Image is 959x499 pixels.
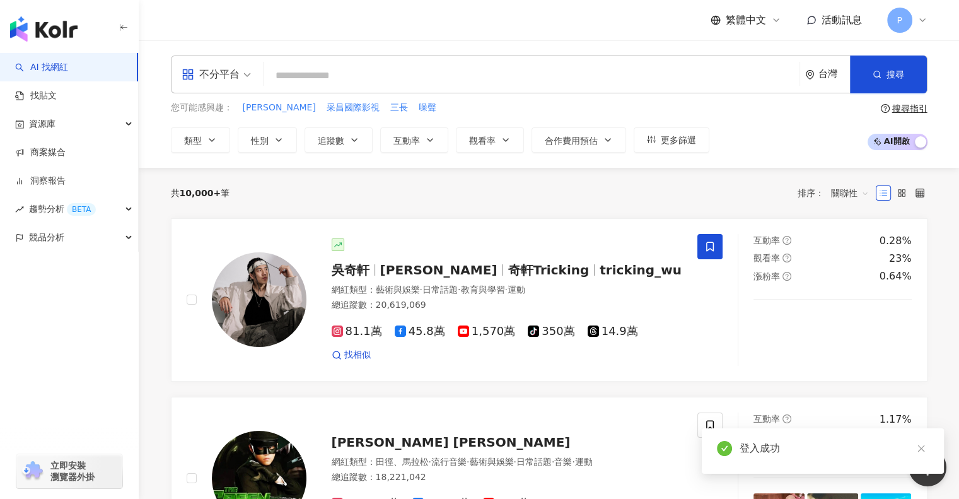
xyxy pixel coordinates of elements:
span: 教育與學習 [460,285,504,295]
img: KOL Avatar [212,252,306,347]
div: 不分平台 [182,64,240,85]
span: 日常話題 [422,285,458,295]
span: question-circle [782,414,791,423]
div: 台灣 [818,69,850,79]
span: 類型 [184,136,202,146]
a: chrome extension立即安裝 瀏覽器外掛 [16,454,122,488]
span: 活動訊息 [822,14,862,26]
span: · [513,457,516,467]
a: KOL Avatar吳奇軒[PERSON_NAME]奇軒Trickingtricking_wu網紅類型：藝術與娛樂·日常話題·教育與學習·運動總追蹤數：20,619,06981.1萬45.8萬1... [171,218,927,382]
span: P [897,13,902,27]
button: [PERSON_NAME] [242,101,317,115]
span: 關聯性 [831,183,869,203]
span: environment [805,70,815,79]
span: 合作費用預估 [545,136,598,146]
div: 0.28% [880,234,912,248]
div: 23% [889,252,912,266]
span: 繁體中文 [726,13,766,27]
span: 性別 [251,136,269,146]
span: 350萬 [528,325,574,338]
span: 音樂 [554,457,572,467]
button: 噪聲 [418,101,437,115]
span: 您可能感興趣： [171,102,233,114]
img: chrome extension [20,461,45,481]
span: [PERSON_NAME] [PERSON_NAME] [332,435,571,450]
button: 更多篩選 [634,127,709,153]
a: 找貼文 [15,90,57,102]
span: appstore [182,68,194,81]
span: 14.9萬 [588,325,638,338]
span: 互動率 [393,136,420,146]
span: · [429,457,431,467]
span: 追蹤數 [318,136,344,146]
span: 觀看率 [753,253,780,263]
span: question-circle [881,104,890,113]
span: close [917,444,926,453]
span: [PERSON_NAME] [380,262,497,278]
span: 立即安裝 瀏覽器外掛 [50,460,95,483]
span: 藝術與娛樂 [376,285,420,295]
span: 81.1萬 [332,325,382,338]
img: post-image [861,315,912,366]
div: 搜尋指引 [892,103,927,114]
span: · [552,457,554,467]
span: [PERSON_NAME] [243,102,316,114]
span: 流行音樂 [431,457,467,467]
img: post-image [807,315,858,366]
div: 排序： [798,183,876,203]
div: 1.17% [880,413,912,426]
div: BETA [67,203,96,216]
button: 類型 [171,127,230,153]
span: 藝術與娛樂 [469,457,513,467]
span: 噪聲 [419,102,436,114]
div: 總追蹤數 ： 20,619,069 [332,299,683,312]
button: 觀看率 [456,127,524,153]
span: 運動 [575,457,593,467]
span: 互動率 [753,414,780,424]
span: 互動率 [753,235,780,245]
span: 10,000+ [180,188,221,198]
button: 三長 [390,101,409,115]
div: 登入成功 [740,441,929,456]
span: 漲粉率 [753,271,780,281]
span: 奇軒Tricking [508,262,589,278]
span: question-circle [782,272,791,281]
button: 性別 [238,127,297,153]
span: question-circle [782,254,791,262]
button: 合作費用預估 [532,127,626,153]
span: 田徑、馬拉松 [376,457,429,467]
span: question-circle [782,236,791,245]
img: post-image [753,315,805,366]
a: 洞察報告 [15,175,66,187]
span: 趨勢分析 [29,195,96,223]
a: 找相似 [332,349,371,361]
div: 總追蹤數 ： 18,221,042 [332,471,683,484]
button: 搜尋 [850,56,927,93]
span: tricking_wu [600,262,682,278]
span: 找相似 [344,349,371,361]
div: 網紅類型 ： [332,456,683,469]
span: · [420,285,422,295]
img: logo [10,16,78,42]
span: · [458,285,460,295]
span: 三長 [390,102,408,114]
span: 45.8萬 [395,325,445,338]
button: 追蹤數 [305,127,373,153]
span: · [572,457,574,467]
button: 互動率 [380,127,448,153]
span: 觀看率 [469,136,496,146]
span: · [467,457,469,467]
div: 0.64% [880,269,912,283]
div: 網紅類型 ： [332,284,683,296]
span: 資源庫 [29,110,55,138]
button: 采昌國際影視 [326,101,380,115]
a: searchAI 找網紅 [15,61,68,74]
a: 商案媒合 [15,146,66,159]
span: 競品分析 [29,223,64,252]
span: rise [15,205,24,214]
div: 共 筆 [171,188,230,198]
span: 1,570萬 [458,325,516,338]
span: 采昌國際影視 [327,102,380,114]
span: 更多篩選 [661,135,696,145]
span: check-circle [717,441,732,456]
